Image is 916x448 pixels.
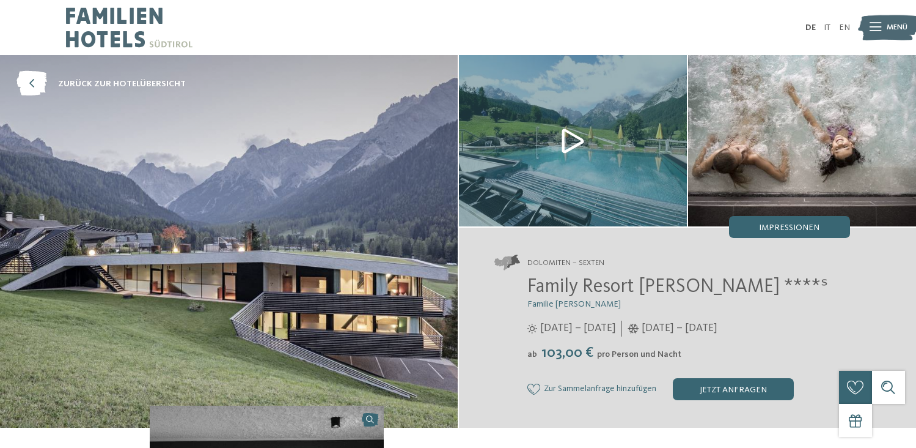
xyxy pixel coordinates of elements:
span: 103,00 € [538,346,596,360]
i: Öffnungszeiten im Sommer [527,324,537,334]
span: zurück zur Hotelübersicht [58,78,186,90]
span: pro Person und Nacht [597,350,681,359]
span: Familie [PERSON_NAME] [527,300,621,308]
span: Menü [887,22,907,33]
span: Family Resort [PERSON_NAME] ****ˢ [527,277,828,297]
a: zurück zur Hotelübersicht [16,72,186,97]
span: Impressionen [759,223,819,232]
i: Öffnungszeiten im Winter [628,324,639,334]
span: Zur Sammelanfrage hinzufügen [544,384,656,394]
span: Dolomiten – Sexten [527,258,604,269]
img: Unser Familienhotel in Sexten, euer Urlaubszuhause in den Dolomiten [459,55,687,226]
a: EN [839,23,850,32]
span: [DATE] – [DATE] [540,321,616,336]
a: DE [805,23,816,32]
img: Unser Familienhotel in Sexten, euer Urlaubszuhause in den Dolomiten [688,55,916,226]
div: jetzt anfragen [673,378,794,400]
span: [DATE] – [DATE] [642,321,717,336]
a: IT [824,23,830,32]
span: ab [527,350,537,359]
